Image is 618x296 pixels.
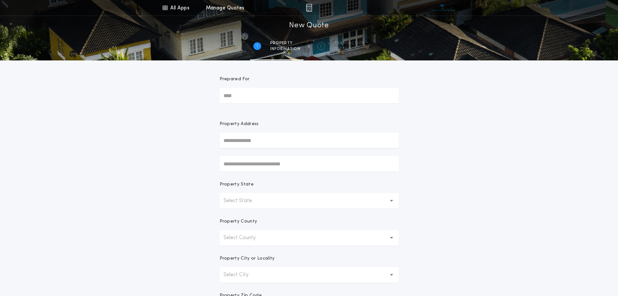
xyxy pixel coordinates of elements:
p: Select State [224,197,262,205]
button: Select City [220,267,399,283]
span: details [334,46,365,52]
h1: New Quote [289,20,329,31]
p: Prepared For [220,76,250,83]
p: Select County [224,234,266,242]
span: information [270,46,300,52]
h2: 2 [320,44,322,49]
img: img [306,4,312,12]
span: Transaction [334,41,365,46]
p: Property City or Locality [220,255,275,262]
img: vs-icon [430,5,454,11]
span: Property [270,41,300,46]
button: Select State [220,193,399,209]
p: Property County [220,218,257,225]
p: Select City [224,271,259,279]
h2: 1 [257,44,258,49]
input: Prepared For [220,88,399,103]
p: Property State [220,181,254,188]
p: Property Address [220,121,399,127]
button: Select County [220,230,399,246]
